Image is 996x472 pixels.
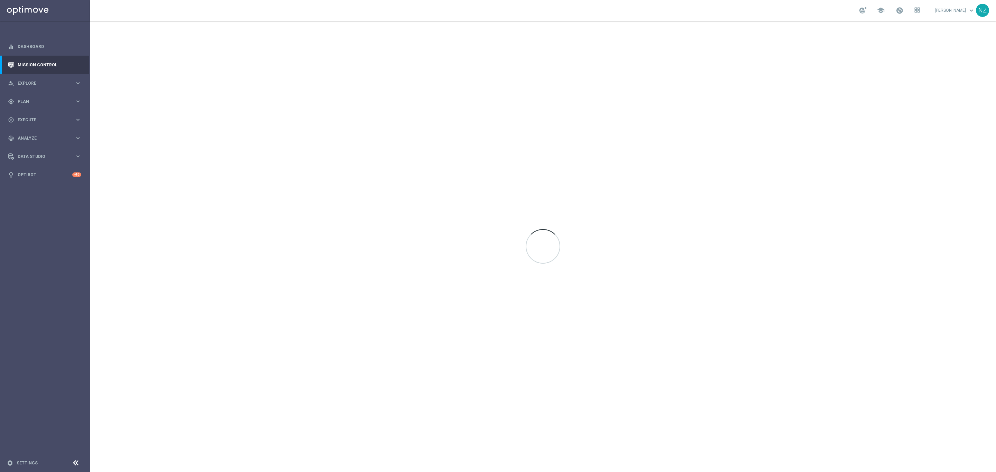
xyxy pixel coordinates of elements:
[7,460,13,466] i: settings
[8,166,81,184] div: Optibot
[8,80,75,86] div: Explore
[18,118,75,122] span: Execute
[18,136,75,140] span: Analyze
[934,5,976,16] a: [PERSON_NAME]keyboard_arrow_down
[8,172,14,178] i: lightbulb
[8,98,75,105] div: Plan
[8,44,82,49] button: equalizer Dashboard
[18,81,75,85] span: Explore
[72,172,81,177] div: +10
[8,135,75,141] div: Analyze
[8,44,14,50] i: equalizer
[877,7,885,14] span: school
[8,81,82,86] button: person_search Explore keyboard_arrow_right
[8,135,82,141] button: track_changes Analyze keyboard_arrow_right
[8,117,75,123] div: Execute
[8,37,81,56] div: Dashboard
[8,117,82,123] button: play_circle_outline Execute keyboard_arrow_right
[8,62,82,68] button: Mission Control
[18,100,75,104] span: Plan
[75,153,81,160] i: keyboard_arrow_right
[8,117,14,123] i: play_circle_outline
[8,172,82,178] button: lightbulb Optibot +10
[18,166,72,184] a: Optibot
[18,154,75,159] span: Data Studio
[18,37,81,56] a: Dashboard
[968,7,975,14] span: keyboard_arrow_down
[75,80,81,86] i: keyboard_arrow_right
[8,153,75,160] div: Data Studio
[75,116,81,123] i: keyboard_arrow_right
[75,135,81,141] i: keyboard_arrow_right
[75,98,81,105] i: keyboard_arrow_right
[8,154,82,159] button: Data Studio keyboard_arrow_right
[8,56,81,74] div: Mission Control
[17,461,38,465] a: Settings
[8,98,14,105] i: gps_fixed
[8,135,14,141] i: track_changes
[18,56,81,74] a: Mission Control
[976,4,989,17] div: NZ
[8,99,82,104] button: gps_fixed Plan keyboard_arrow_right
[8,80,14,86] i: person_search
